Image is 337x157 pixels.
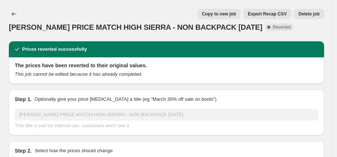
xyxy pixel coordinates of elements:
p: Optionally give your price [MEDICAL_DATA] a title (eg "March 30% off sale on boots") [35,96,216,103]
span: Export Recap CSV [248,11,286,17]
h2: Step 2. [15,147,32,154]
i: This job cannot be edited because it has already completed. [15,71,142,77]
span: Delete job [299,11,320,17]
input: 30% off holiday sale [15,109,318,121]
span: This title is just for internal use, customers won't see it [15,123,129,128]
button: Export Recap CSV [243,9,291,19]
span: Reverted [272,24,291,30]
span: Copy to new job [202,11,236,17]
h2: The prices have been reverted to their original values. [15,62,318,69]
button: Price change jobs [9,9,19,19]
h2: Prices reverted successfully [22,46,87,53]
span: [PERSON_NAME] PRICE MATCH HIGH SIERRA - NON BACKPACK [DATE] [9,23,262,31]
button: Delete job [294,9,324,19]
button: Copy to new job [198,9,241,19]
p: Select how the prices should change [35,147,113,154]
h2: Step 1. [15,96,32,103]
